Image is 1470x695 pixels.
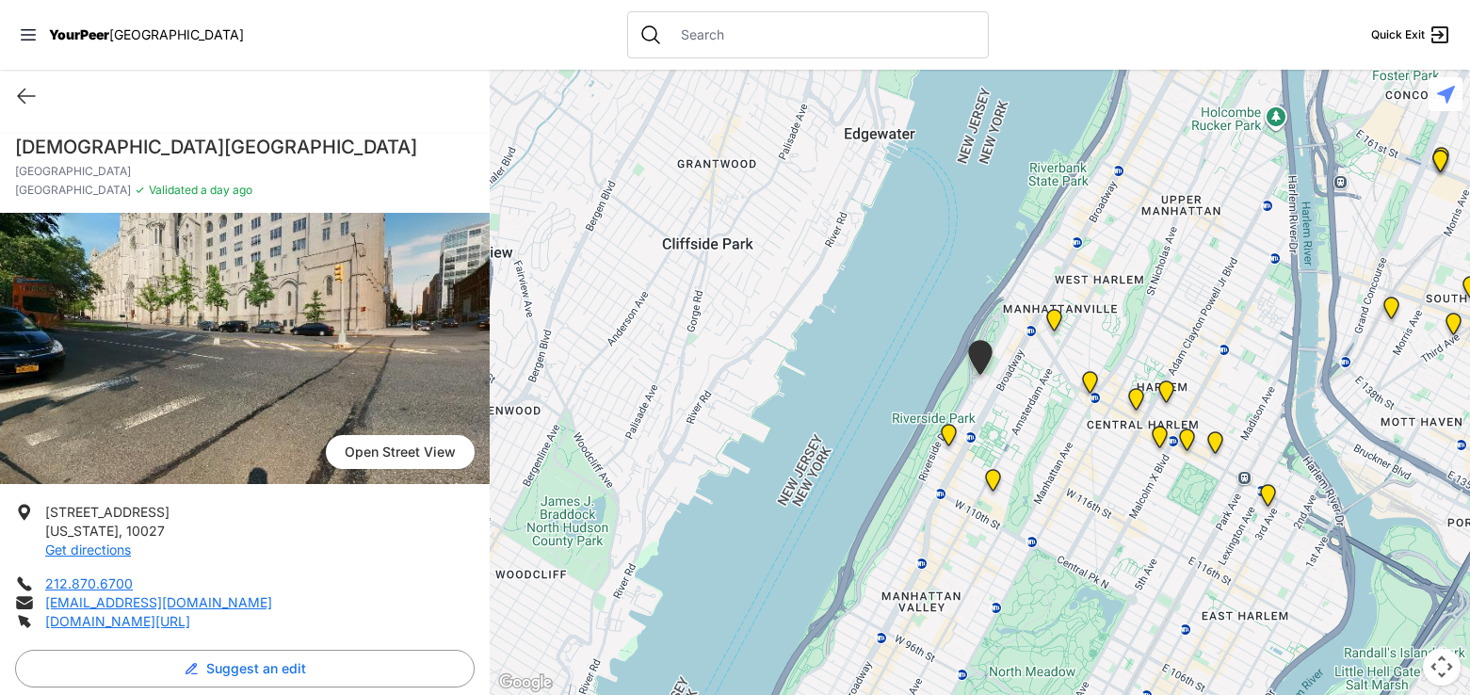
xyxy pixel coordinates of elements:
[15,164,475,179] p: [GEOGRAPHIC_DATA]
[49,29,244,40] a: YourPeer[GEOGRAPHIC_DATA]
[981,469,1005,499] div: The Cathedral Church of St. John the Divine
[1429,150,1452,180] div: South Bronx NeON Works
[670,25,977,44] input: Search
[1430,147,1453,177] div: Bronx
[15,134,475,160] h1: [DEMOGRAPHIC_DATA][GEOGRAPHIC_DATA]
[45,523,119,539] span: [US_STATE]
[119,523,122,539] span: ,
[494,671,557,695] a: Open this area in Google Maps (opens a new window)
[45,575,133,591] a: 212.870.6700
[149,183,198,197] span: Validated
[135,183,145,198] span: ✓
[206,659,306,678] span: Suggest an edit
[937,424,961,454] div: Ford Hall
[1203,431,1227,461] div: East Harlem
[1256,484,1280,514] div: Main Location
[494,671,557,695] img: Google
[109,26,244,42] span: [GEOGRAPHIC_DATA]
[126,523,165,539] span: 10027
[964,340,996,382] div: Manhattan
[1155,380,1178,411] div: Manhattan
[1124,388,1148,418] div: Uptown/Harlem DYCD Youth Drop-in Center
[1380,297,1403,327] div: Harm Reduction Center
[15,650,475,687] button: Suggest an edit
[1423,648,1461,686] button: Map camera controls
[49,26,109,42] span: YourPeer
[45,613,190,629] a: [DOMAIN_NAME][URL]
[1371,27,1425,42] span: Quick Exit
[1078,371,1102,401] div: The PILLARS – Holistic Recovery Support
[45,504,170,520] span: [STREET_ADDRESS]
[45,594,272,610] a: [EMAIL_ADDRESS][DOMAIN_NAME]
[326,435,475,469] span: Open Street View
[198,183,252,197] span: a day ago
[1371,24,1451,46] a: Quick Exit
[1175,428,1199,459] div: Manhattan
[15,183,131,198] span: [GEOGRAPHIC_DATA]
[45,541,131,558] a: Get directions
